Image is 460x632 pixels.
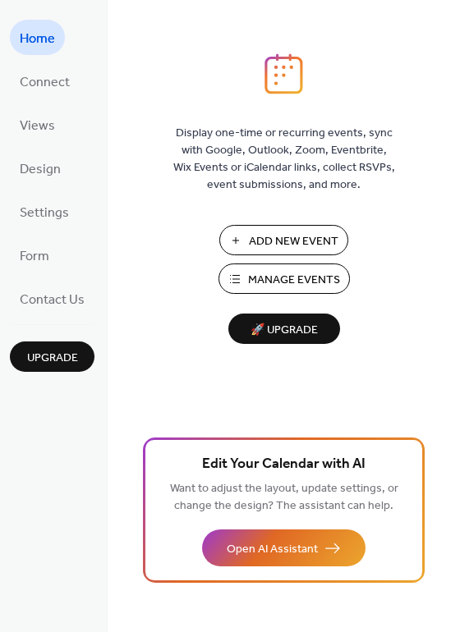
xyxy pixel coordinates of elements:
[10,63,80,98] a: Connect
[264,53,302,94] img: logo_icon.svg
[10,20,65,55] a: Home
[202,453,366,476] span: Edit Your Calendar with AI
[20,70,70,95] span: Connect
[10,107,65,142] a: Views
[170,478,398,517] span: Want to adjust the layout, update settings, or change the design? The assistant can help.
[10,150,71,185] a: Design
[228,314,340,344] button: 🚀 Upgrade
[27,350,78,367] span: Upgrade
[20,244,49,269] span: Form
[202,529,366,566] button: Open AI Assistant
[10,237,59,272] a: Form
[218,263,350,294] button: Manage Events
[20,26,55,52] span: Home
[20,287,85,313] span: Contact Us
[227,541,318,558] span: Open AI Assistant
[20,157,61,182] span: Design
[10,341,94,372] button: Upgrade
[249,233,338,250] span: Add New Event
[248,272,340,289] span: Manage Events
[238,319,330,341] span: 🚀 Upgrade
[10,281,94,316] a: Contact Us
[20,200,69,226] span: Settings
[173,125,395,194] span: Display one-time or recurring events, sync with Google, Outlook, Zoom, Eventbrite, Wix Events or ...
[20,113,55,139] span: Views
[10,194,79,229] a: Settings
[219,225,348,255] button: Add New Event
